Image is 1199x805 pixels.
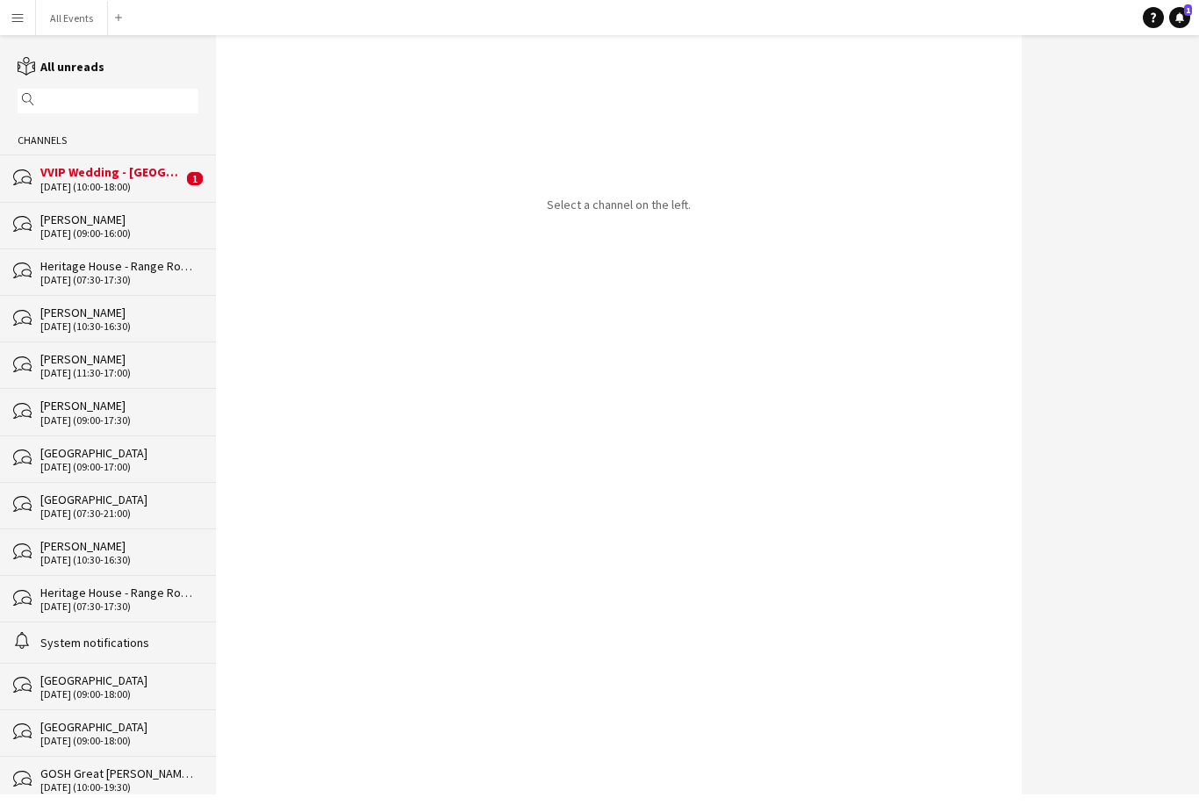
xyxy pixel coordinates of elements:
div: [GEOGRAPHIC_DATA] [40,672,198,688]
div: [GEOGRAPHIC_DATA] [40,719,198,735]
div: Heritage House - Range Rover 11 day event [40,585,198,600]
div: [DATE] (09:00-18:00) [40,735,198,747]
div: [DATE] (10:00-19:30) [40,781,198,794]
div: [DATE] (10:00-18:00) [40,181,183,193]
div: [DATE] (07:30-17:30) [40,600,198,613]
div: [PERSON_NAME] [40,398,198,413]
a: All unreads [18,59,104,75]
span: 1 [1184,4,1192,16]
div: [DATE] (09:00-18:00) [40,688,198,701]
div: System notifications [40,635,198,650]
div: [DATE] (07:30-17:30) [40,274,198,286]
div: [DATE] (09:00-16:00) [40,227,198,240]
div: Heritage House - Range Rover 11 day event [40,258,198,274]
div: [GEOGRAPHIC_DATA] [40,492,198,507]
div: [DATE] (09:00-17:00) [40,461,198,473]
div: [PERSON_NAME] [40,305,198,320]
div: [DATE] (09:00-17:30) [40,414,198,427]
span: 1 [187,172,203,185]
div: [DATE] (07:30-21:00) [40,507,198,520]
div: [PERSON_NAME] [40,351,198,367]
div: VVIP Wedding - [GEOGRAPHIC_DATA] - set up [40,164,183,180]
div: [PERSON_NAME] [40,212,198,227]
p: Select a channel on the left. [547,197,691,212]
div: [DATE] (10:30-16:30) [40,554,198,566]
button: All Events [36,1,108,35]
div: GOSH Great [PERSON_NAME] Estate [40,765,198,781]
div: [GEOGRAPHIC_DATA] [40,445,198,461]
div: [DATE] (10:30-16:30) [40,320,198,333]
a: 1 [1169,7,1190,28]
div: [DATE] (11:30-17:00) [40,367,198,379]
div: [PERSON_NAME] [40,538,198,554]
